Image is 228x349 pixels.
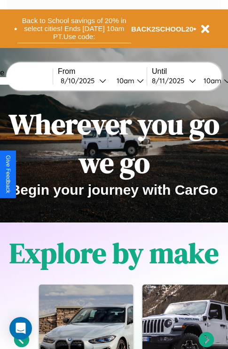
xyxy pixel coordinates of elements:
[109,76,147,86] button: 10am
[112,76,137,85] div: 10am
[9,317,32,340] div: Open Intercom Messenger
[131,25,194,33] b: BACK2SCHOOL20
[17,14,131,43] button: Back to School savings of 20% in select cities! Ends [DATE] 10am PT.Use code:
[61,76,99,85] div: 8 / 10 / 2025
[152,76,189,85] div: 8 / 11 / 2025
[9,234,219,272] h1: Explore by make
[58,67,147,76] label: From
[199,76,224,85] div: 10am
[5,155,11,193] div: Give Feedback
[58,76,109,86] button: 8/10/2025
